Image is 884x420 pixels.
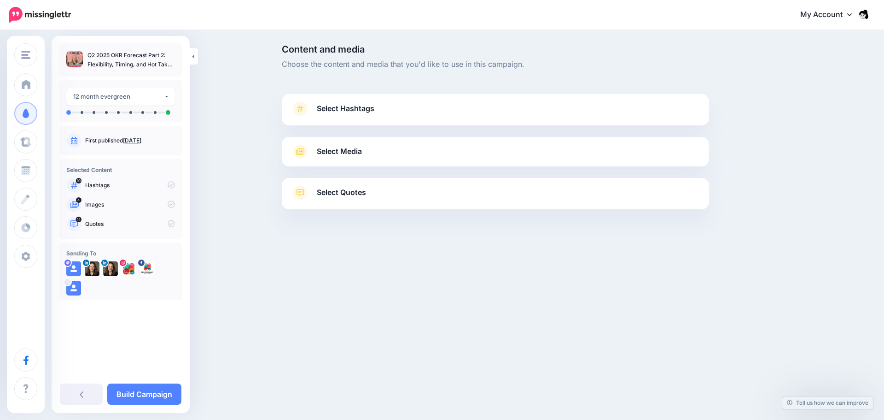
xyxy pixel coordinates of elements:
[140,261,155,276] img: 291631333_464809612316939_1702899811763182457_n-bsa127698.png
[66,88,175,106] button: 12 month evergreen
[782,396,873,409] a: Tell us how we can improve
[85,220,175,228] p: Quotes
[87,51,175,69] p: Q2 2025 OKR Forecast Part 2: Flexibility, Timing, and Hot Takes with Three Trusted OKR Experts
[76,178,81,183] span: 10
[291,144,700,159] a: Select Media
[76,197,81,203] span: 4
[85,136,175,145] p: First published
[66,166,175,173] h4: Selected Content
[791,4,870,26] a: My Account
[291,185,700,209] a: Select Quotes
[76,217,82,222] span: 14
[21,51,30,59] img: menu.png
[317,102,374,115] span: Select Hashtags
[66,51,83,67] img: 503a09f90e591e52161e99492a4c4921_thumb.jpg
[317,186,366,199] span: Select Quotes
[85,181,175,189] p: Hashtags
[282,59,709,71] span: Choose the content and media that you'd like to use in this campaign.
[123,137,141,144] a: [DATE]
[282,45,709,54] span: Content and media
[9,7,71,23] img: Missinglettr
[103,261,118,276] img: 1747708894787-72000.png
[73,91,164,102] div: 12 month evergreen
[66,281,81,296] img: user_default_image.png
[85,261,99,276] img: 1747708894787-72000.png
[291,101,700,125] a: Select Hashtags
[122,261,136,276] img: 162079404_238686777936684_4336106398136497484_n-bsa127696.jpg
[66,250,175,257] h4: Sending To
[66,261,81,276] img: user_default_image.png
[317,145,362,158] span: Select Media
[85,201,175,209] p: Images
